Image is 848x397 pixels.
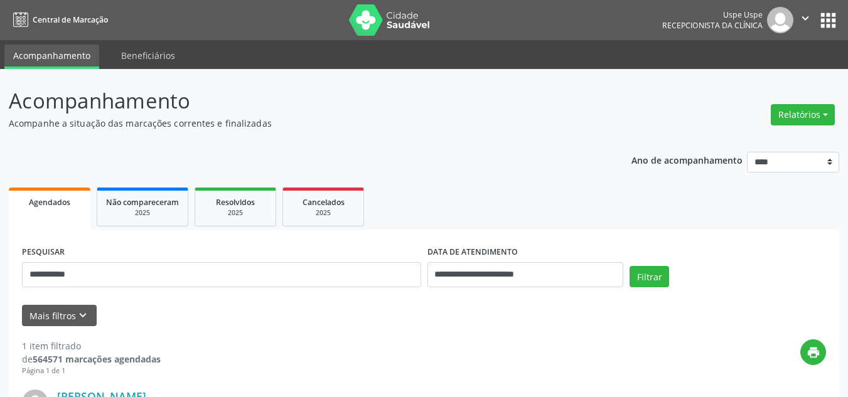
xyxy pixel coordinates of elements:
span: Recepcionista da clínica [662,20,763,31]
div: Uspe Uspe [662,9,763,20]
i: keyboard_arrow_down [76,309,90,322]
p: Acompanhamento [9,85,590,117]
span: Não compareceram [106,197,179,208]
button: Filtrar [630,266,669,287]
button: apps [817,9,839,31]
div: Página 1 de 1 [22,366,161,376]
strong: 564571 marcações agendadas [33,353,161,365]
div: 1 item filtrado [22,339,161,352]
button:  [793,7,817,33]
span: Cancelados [303,197,345,208]
span: Agendados [29,197,70,208]
a: Acompanhamento [4,45,99,69]
i:  [798,11,812,25]
button: Relatórios [771,104,835,125]
span: Resolvidos [216,197,255,208]
a: Beneficiários [112,45,184,66]
label: DATA DE ATENDIMENTO [427,243,518,262]
img: img [767,7,793,33]
div: 2025 [292,208,355,218]
div: 2025 [106,208,179,218]
p: Ano de acompanhamento [631,152,743,167]
span: Central de Marcação [33,14,108,25]
button: print [800,339,826,365]
button: Mais filtroskeyboard_arrow_down [22,305,97,327]
i: print [807,346,820,359]
label: PESQUISAR [22,243,65,262]
p: Acompanhe a situação das marcações correntes e finalizadas [9,117,590,130]
a: Central de Marcação [9,9,108,30]
div: 2025 [204,208,267,218]
div: de [22,352,161,366]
